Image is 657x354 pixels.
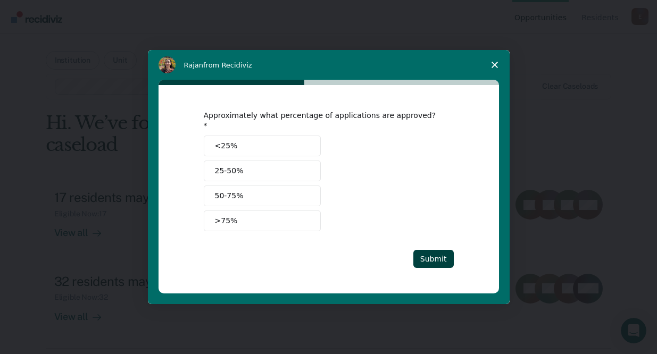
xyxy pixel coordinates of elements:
span: Rajan [184,61,204,69]
button: 25-50% [204,161,321,181]
span: >75% [215,215,238,226]
button: 50-75% [204,186,321,206]
span: Close survey [480,50,510,80]
span: 50-75% [215,190,244,201]
img: Profile image for Rajan [159,56,176,73]
span: from Recidiviz [203,61,252,69]
div: Approximately what percentage of applications are approved? [204,111,438,130]
button: >75% [204,210,321,231]
button: Submit [413,250,454,268]
button: <25% [204,136,321,156]
span: 25-50% [215,165,244,176]
span: <25% [215,140,238,151]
